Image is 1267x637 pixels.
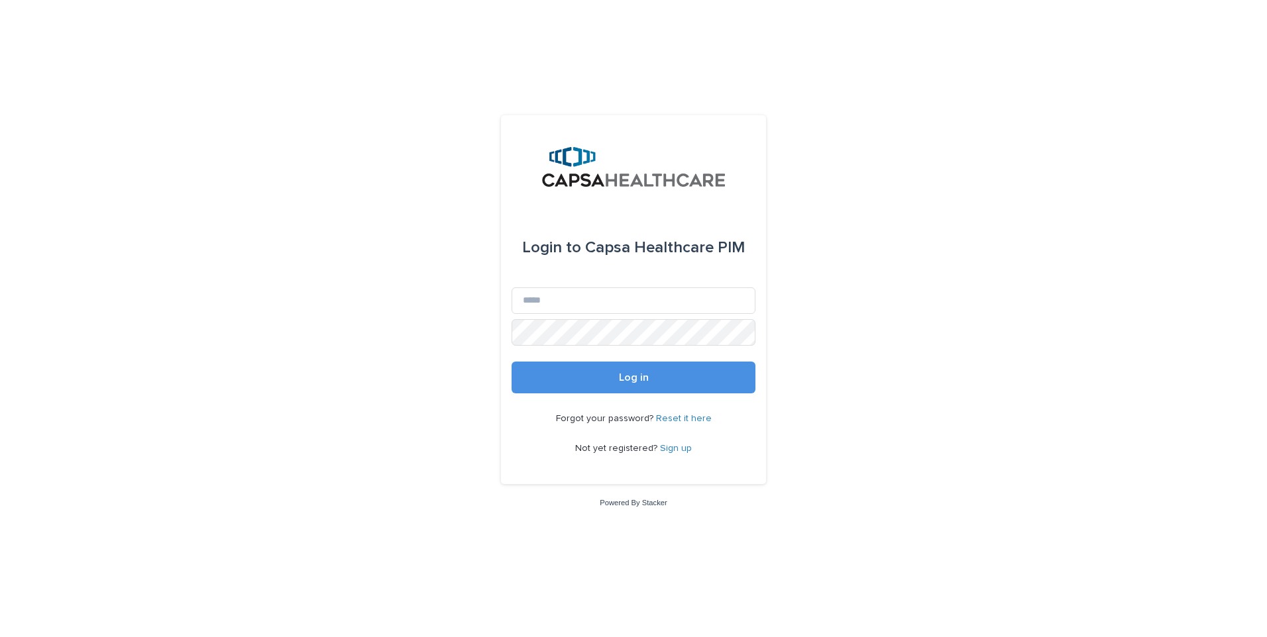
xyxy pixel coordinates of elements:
[660,444,692,453] a: Sign up
[512,362,755,393] button: Log in
[522,229,745,266] div: Capsa Healthcare PIM
[575,444,660,453] span: Not yet registered?
[522,240,581,256] span: Login to
[619,372,649,383] span: Log in
[656,414,712,423] a: Reset it here
[600,499,667,507] a: Powered By Stacker
[542,147,726,187] img: B5p4sRfuTuC72oLToeu7
[556,414,656,423] span: Forgot your password?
